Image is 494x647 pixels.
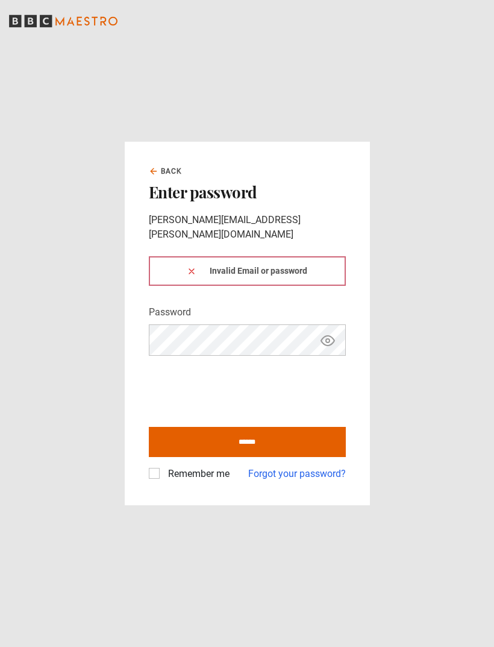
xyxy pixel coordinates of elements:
div: Invalid Email or password [149,256,346,286]
p: [PERSON_NAME][EMAIL_ADDRESS][PERSON_NAME][DOMAIN_NAME] [149,213,346,242]
a: Back [149,166,183,177]
button: Show password [317,330,338,351]
label: Remember me [163,467,230,481]
iframe: reCAPTCHA [149,365,332,412]
svg: BBC Maestro [9,12,117,30]
a: Forgot your password? [248,467,346,481]
span: Back [161,166,183,177]
label: Password [149,305,191,320]
h2: Enter password [149,181,346,203]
